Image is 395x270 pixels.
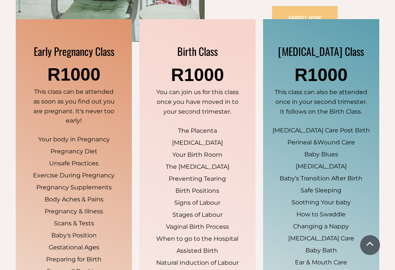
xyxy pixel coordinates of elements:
a: ENROLL NOW [272,6,338,31]
span: [MEDICAL_DATA] [172,139,223,146]
span: Scans & Tests [54,220,94,227]
span: R1000 [295,65,347,85]
span: Assisted Birth [177,247,218,254]
span: Baby's Transition After Birth [280,175,362,182]
span: The [MEDICAL_DATA] [166,163,229,170]
span: ENROLL NOW [289,13,321,23]
span: [MEDICAL_DATA] Class [278,43,364,59]
span: Body Aches & Pains [45,196,103,203]
span: Soothing Your baby [292,199,351,206]
span: Birth Positions [175,187,219,194]
span: Early Pregnancy Class [34,43,114,59]
span: Gestational Ages [49,244,99,251]
span: Baby Bath [305,247,337,254]
span: Preparing for Birth [46,256,102,263]
a: Scroll To Top [360,235,380,255]
span: [MEDICAL_DATA] Care Post Birth [272,127,370,134]
span: Signs of Labour [174,199,220,206]
span: Vaginal Birth Process [166,223,229,230]
span: Baby Blues [304,151,338,158]
span: You can join us for this class once you have moved in to your second trimester. [156,88,239,115]
span: This class can also be attended once in your second trimester. It follows on the Birth Class. [275,88,367,115]
span: Safe Sleeping [301,187,341,194]
span: Your body in Pregnancy [38,136,110,143]
span: Baby's Position [51,232,97,239]
span: Birth Class [177,43,218,59]
span: Stages of Labour [172,211,223,218]
span: Wound Care [317,139,355,146]
span: Pregnancy Supplements [36,184,112,191]
span: Natural Induction of Labour [156,259,239,266]
span: Perineal & [287,139,317,146]
span: Unsafe Practices [49,160,99,167]
span: How to Swaddle [296,211,346,218]
span: Ear & Mouth Care [295,259,347,266]
span: Your Birth Room [172,151,222,158]
span: [MEDICAL_DATA] Care [288,235,354,242]
span: R1000 [171,65,224,85]
span: This class can be attended as soon as you find out you are pregnant. It's never too early! [33,88,115,124]
span: Changing a Nappy [293,223,349,230]
span: R1000 [48,64,100,84]
span: Pregnancy & Illness [45,208,103,215]
span: The Placenta [178,127,217,134]
span: When to go to the Hospital [156,235,238,242]
span: Preventing Tearing [169,175,226,182]
span: [MEDICAL_DATA] [296,163,347,170]
span: Pregnancy Diet [51,148,97,155]
span: Exercise During Pregnancy [33,172,115,179]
